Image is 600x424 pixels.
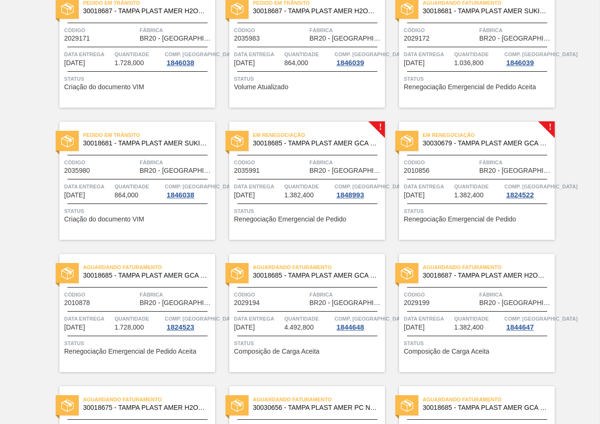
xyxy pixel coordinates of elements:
span: 02/10/2025 [404,192,425,199]
span: Comp. Carga [334,314,408,323]
span: 2035980 [64,167,90,174]
img: status [231,399,243,412]
span: Aguardando Faturamento [423,395,555,404]
span: 01/10/2025 [64,192,85,199]
span: Fábrica [140,290,213,299]
div: 1824522 [504,191,535,199]
span: 2035983 [234,35,260,42]
span: Aguardando Faturamento [83,263,215,272]
span: Em renegociação [423,130,555,140]
img: status [231,3,243,15]
img: status [61,3,74,15]
span: 2029171 [64,35,90,42]
span: 22/10/2025 [404,324,425,331]
span: Código [64,290,137,299]
span: Renegociação Emergencial de Pedido Aceita [64,348,196,355]
span: Data entrega [404,182,452,191]
span: Quantidade [284,314,333,323]
span: Comp. Carga [165,314,238,323]
span: BR20 - Sapucaia [479,167,552,174]
span: 2029172 [404,35,430,42]
span: Criação do documento VIM [64,84,144,91]
span: 2029199 [404,299,430,306]
a: !statusEm renegociação30030679 - TAMPA PLAST AMER GCA ZERO NIV24Código2010856FábricaBR20 - [GEOGR... [385,122,555,240]
span: BR20 - Sapucaia [140,35,213,42]
img: status [401,399,413,412]
span: Código [404,158,477,167]
span: Data entrega [64,314,112,323]
span: Renegociação Emergencial de Pedido Aceita [404,84,536,91]
span: BR20 - Sapucaia [309,35,383,42]
span: Status [404,339,552,348]
span: Status [234,339,383,348]
span: Data entrega [404,50,452,59]
span: Status [234,74,383,84]
span: 2010856 [404,167,430,174]
span: 2029194 [234,299,260,306]
span: Fábrica [479,158,552,167]
span: Data entrega [64,182,112,191]
span: Aguardando Faturamento [83,395,215,404]
span: Comp. Carga [165,182,238,191]
span: 30018681 - TAMPA PLAST AMER SUKITA S/LINER [83,140,208,147]
span: 30018687 - TAMPA PLAST AMER H2OH LIMAO S/LINER [83,8,208,15]
span: Data entrega [404,314,452,323]
span: 30018685 - TAMPA PLAST AMER GCA S/LINER [423,404,547,411]
span: Código [404,290,477,299]
span: 2035991 [234,167,260,174]
div: 1844648 [334,323,366,331]
span: 30018675 - TAMPA PLAST AMER H2OH LIMONETO S/LINER [83,404,208,411]
div: 1846038 [165,191,196,199]
span: Data entrega [64,50,112,59]
img: status [231,267,243,280]
a: statusAguardando Faturamento30018687 - TAMPA PLAST AMER H2OH LIMAO S/LINERCódigo2029199FábricaBR2... [385,254,555,372]
span: Aguardando Faturamento [253,395,385,404]
a: Comp. [GEOGRAPHIC_DATA]1824522 [504,182,552,199]
span: Pedido em Trânsito [83,130,215,140]
span: 30018687 - TAMPA PLAST AMER H2OH LIMAO S/LINER [253,8,377,15]
img: status [231,135,243,147]
a: Comp. [GEOGRAPHIC_DATA]1846038 [165,182,213,199]
div: 1846039 [504,59,535,67]
span: Data entrega [234,314,282,323]
span: 30018687 - TAMPA PLAST AMER H2OH LIMAO S/LINER [423,272,547,279]
span: Quantidade [284,182,333,191]
span: 09/10/2025 [234,324,255,331]
span: Composição de Carga Aceita [234,348,319,355]
span: Volume Atualizado [234,84,288,91]
span: BR20 - Sapucaia [309,299,383,306]
span: Quantidade [454,182,502,191]
span: BR20 - Sapucaia [479,299,552,306]
img: status [61,399,74,412]
a: Comp. [GEOGRAPHIC_DATA]1844647 [504,314,552,331]
a: Comp. [GEOGRAPHIC_DATA]1846039 [334,50,383,67]
span: Aguardando Faturamento [253,263,385,272]
span: Quantidade [115,50,163,59]
span: Fábrica [479,25,552,35]
a: !statusEm renegociação30018685 - TAMPA PLAST AMER GCA S/LINERCódigo2035991FábricaBR20 - [GEOGRAPH... [215,122,385,240]
span: 01/10/2025 [64,59,85,67]
span: Quantidade [454,50,502,59]
span: 30030679 - TAMPA PLAST AMER GCA ZERO NIV24 [423,140,547,147]
span: Fábrica [309,25,383,35]
div: 1846039 [334,59,366,67]
span: 30018681 - TAMPA PLAST AMER SUKITA S/LINER [423,8,547,15]
a: Comp. [GEOGRAPHIC_DATA]1848993 [334,182,383,199]
span: 30018685 - TAMPA PLAST AMER GCA S/LINER [253,272,377,279]
span: Fábrica [309,158,383,167]
a: statusPedido em Trânsito30018681 - TAMPA PLAST AMER SUKITA S/LINERCódigo2035980FábricaBR20 - [GEO... [45,122,215,240]
span: 1.036,800 [454,59,483,67]
span: 1.382,400 [454,324,483,331]
span: 03/10/2025 [64,324,85,331]
span: Renegociação Emergencial de Pedido [404,216,516,223]
span: Quantidade [115,314,163,323]
a: Comp. [GEOGRAPHIC_DATA]1824523 [165,314,213,331]
span: Status [234,206,383,216]
span: Renegociação Emergencial de Pedido [234,216,346,223]
span: Código [234,25,307,35]
span: 864,000 [284,59,308,67]
a: statusAguardando Faturamento30018685 - TAMPA PLAST AMER GCA S/LINERCódigo2029194FábricaBR20 - [GE... [215,254,385,372]
span: 4.492,800 [284,324,314,331]
span: Código [234,158,307,167]
span: Criação do documento VIM [64,216,144,223]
